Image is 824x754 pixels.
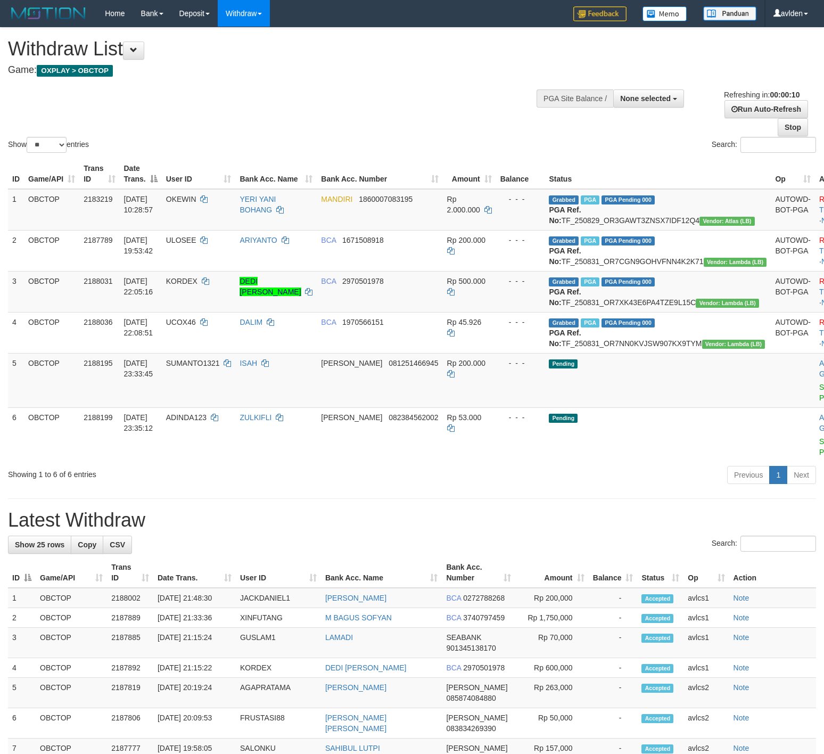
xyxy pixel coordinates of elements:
span: OXPLAY > OBCTOP [37,65,113,77]
label: Search: [712,137,816,153]
span: BCA [321,277,336,285]
td: 3 [8,628,36,658]
td: OBCTOP [36,678,107,708]
td: - [589,588,638,608]
img: MOTION_logo.png [8,5,89,21]
td: 6 [8,407,24,462]
td: 6 [8,708,36,739]
td: OBCTOP [36,628,107,658]
span: Marked by avlcs1 [581,277,599,286]
a: Note [734,633,749,642]
td: - [589,708,638,739]
a: Next [787,466,816,484]
td: 4 [8,658,36,678]
span: 2188036 [84,318,113,326]
td: [DATE] 20:19:24 [153,678,236,708]
span: PGA Pending [601,277,655,286]
td: 2187806 [107,708,153,739]
span: MANDIRI [321,195,352,203]
span: Accepted [641,744,673,753]
td: AUTOWD-BOT-PGA [771,230,815,271]
span: Accepted [641,614,673,623]
td: OBCTOP [24,230,79,271]
div: Showing 1 to 6 of 6 entries [8,465,335,480]
b: PGA Ref. No: [549,247,581,266]
td: OBCTOP [36,708,107,739]
td: TF_250831_OR7NN0KVJSW907KX9TYM [545,312,771,353]
span: KORDEX [166,277,197,285]
span: Marked by avlcs2 [581,195,599,204]
td: avlcs1 [683,588,729,608]
td: FRUSTASI88 [236,708,321,739]
span: Vendor URL: https://dashboard.q2checkout.com/secure [702,340,765,349]
td: XINFUTANG [236,608,321,628]
span: Copy [78,540,96,549]
span: Marked by avlcs2 [581,236,599,245]
th: Date Trans.: activate to sort column descending [120,159,162,189]
th: Trans ID: activate to sort column ascending [107,558,153,588]
input: Search: [740,536,816,552]
th: Amount: activate to sort column ascending [515,558,588,588]
span: [PERSON_NAME] [321,413,382,422]
span: ADINDA123 [166,413,207,422]
td: GUSLAM1 [236,628,321,658]
span: [PERSON_NAME] [446,744,507,752]
span: [PERSON_NAME] [446,683,507,692]
th: Game/API: activate to sort column ascending [36,558,107,588]
h1: Withdraw List [8,38,539,60]
span: Grabbed [549,236,579,245]
th: Bank Acc. Number: activate to sort column ascending [317,159,442,189]
span: Pending [549,359,578,368]
a: CSV [103,536,132,554]
td: - [589,608,638,628]
td: 2 [8,608,36,628]
span: None selected [620,94,671,103]
span: BCA [446,594,461,602]
select: Showentries [27,137,67,153]
th: User ID: activate to sort column ascending [236,558,321,588]
b: PGA Ref. No: [549,329,581,348]
label: Search: [712,536,816,552]
td: 1 [8,189,24,231]
a: Stop [778,118,808,136]
span: Vendor URL: https://dashboard.q2checkout.com/secure [699,217,755,226]
td: AUTOWD-BOT-PGA [771,271,815,312]
div: - - - [500,276,541,286]
span: Copy 085874084880 to clipboard [446,694,496,702]
a: DEDI [PERSON_NAME] [240,277,301,296]
span: Refreshing in: [724,91,800,99]
span: Pending [549,414,578,423]
td: [DATE] 20:09:53 [153,708,236,739]
span: Rp 500.000 [447,277,485,285]
th: ID: activate to sort column descending [8,558,36,588]
td: TF_250829_OR3GAWT3ZNSX7IDF12Q4 [545,189,771,231]
th: Status: activate to sort column ascending [637,558,683,588]
img: Feedback.jpg [573,6,627,21]
span: [PERSON_NAME] [321,359,382,367]
td: - [589,678,638,708]
span: Copy 083834269390 to clipboard [446,724,496,733]
td: Rp 50,000 [515,708,588,739]
th: Balance: activate to sort column ascending [589,558,638,588]
td: Rp 1,750,000 [515,608,588,628]
td: [DATE] 21:33:36 [153,608,236,628]
b: PGA Ref. No: [549,288,581,307]
span: Grabbed [549,318,579,327]
td: [DATE] 21:15:24 [153,628,236,658]
td: 2 [8,230,24,271]
span: [PERSON_NAME] [446,714,507,722]
div: - - - [500,317,541,327]
button: None selected [613,89,684,108]
span: Rp 45.926 [447,318,482,326]
a: ARIYANTO [240,236,277,244]
td: 2187885 [107,628,153,658]
td: OBCTOP [24,407,79,462]
span: Copy 2970501978 to clipboard [463,663,505,672]
td: 2187889 [107,608,153,628]
span: Grabbed [549,277,579,286]
span: BCA [321,318,336,326]
a: Copy [71,536,103,554]
span: PGA Pending [601,236,655,245]
span: Copy 0272788268 to clipboard [463,594,505,602]
a: Note [734,714,749,722]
